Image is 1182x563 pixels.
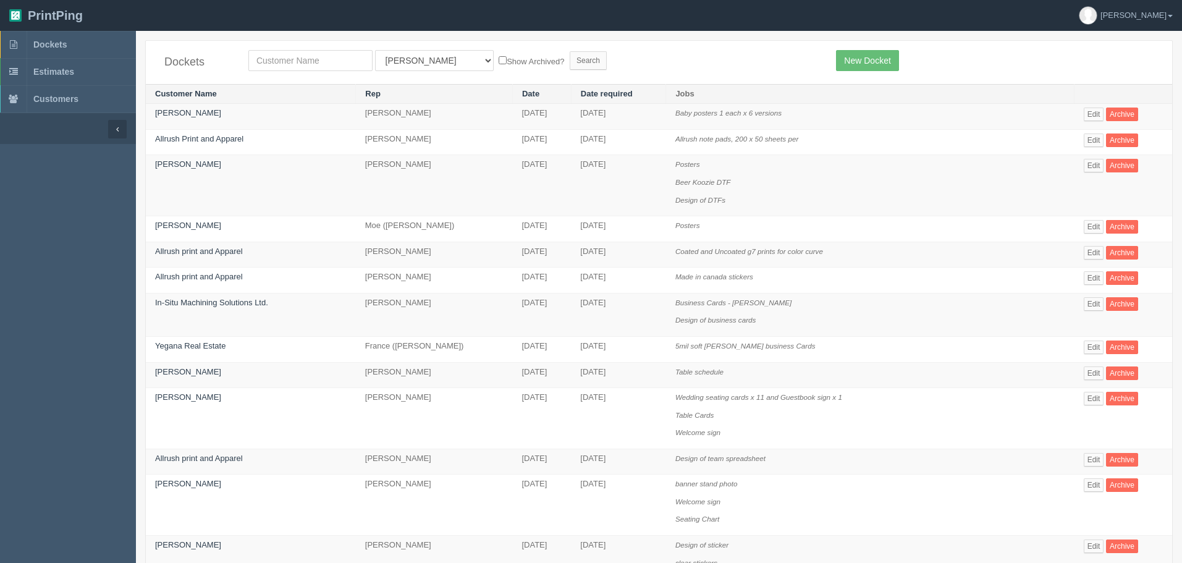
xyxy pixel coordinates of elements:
i: 5mil soft [PERSON_NAME] business Cards [675,342,816,350]
span: Dockets [33,40,67,49]
a: Archive [1106,540,1138,553]
label: Show Archived? [499,54,564,68]
td: [PERSON_NAME] [356,242,513,268]
a: Allrush Print and Apparel [155,134,243,143]
a: Archive [1106,108,1138,121]
td: France ([PERSON_NAME]) [356,336,513,362]
a: Archive [1106,392,1138,405]
a: Allrush print and Apparel [155,272,243,281]
i: Beer Koozie DTF [675,178,731,186]
td: [PERSON_NAME] [356,475,513,536]
a: Archive [1106,271,1138,285]
input: Show Archived? [499,56,507,64]
td: [DATE] [571,293,666,336]
td: [DATE] [512,129,571,155]
td: [DATE] [512,336,571,362]
a: Edit [1084,159,1104,172]
a: [PERSON_NAME] [155,392,221,402]
a: Edit [1084,220,1104,234]
a: In-Situ Machining Solutions Ltd. [155,298,268,307]
span: Estimates [33,67,74,77]
a: Rep [365,89,381,98]
img: logo-3e63b451c926e2ac314895c53de4908e5d424f24456219fb08d385ab2e579770.png [9,9,22,22]
td: Moe ([PERSON_NAME]) [356,216,513,242]
i: Table Cards [675,411,714,419]
a: Archive [1106,133,1138,147]
td: [PERSON_NAME] [356,155,513,216]
a: [PERSON_NAME] [155,108,221,117]
i: Business Cards - [PERSON_NAME] [675,298,792,307]
td: [DATE] [512,475,571,536]
i: Allrush note pads, 200 x 50 sheets per [675,135,798,143]
i: Welcome sign [675,428,720,436]
span: Customers [33,94,78,104]
td: [DATE] [571,268,666,294]
a: Edit [1084,341,1104,354]
td: [DATE] [512,268,571,294]
a: Archive [1106,478,1138,492]
a: Edit [1084,271,1104,285]
td: [DATE] [571,475,666,536]
a: Edit [1084,133,1104,147]
a: [PERSON_NAME] [155,479,221,488]
a: Archive [1106,246,1138,260]
td: [DATE] [512,155,571,216]
a: Yegana Real Estate [155,341,226,350]
i: Posters [675,221,700,229]
a: Edit [1084,392,1104,405]
td: [PERSON_NAME] [356,388,513,449]
a: Archive [1106,159,1138,172]
td: [DATE] [571,449,666,475]
input: Customer Name [248,50,373,71]
i: Wedding seating cards x 11 and Guestbook sign x 1 [675,393,842,401]
i: Table schedule [675,368,724,376]
a: Archive [1106,220,1138,234]
a: Archive [1106,453,1138,467]
i: Posters [675,160,700,168]
a: Edit [1084,108,1104,121]
a: Date [522,89,539,98]
td: [DATE] [571,104,666,130]
a: Allrush print and Apparel [155,454,243,463]
a: New Docket [836,50,898,71]
a: Edit [1084,478,1104,492]
i: Design of DTFs [675,196,725,204]
td: [PERSON_NAME] [356,104,513,130]
th: Jobs [666,84,1074,104]
i: Coated and Uncoated g7 prints for color curve [675,247,823,255]
a: Edit [1084,540,1104,553]
td: [DATE] [571,242,666,268]
a: [PERSON_NAME] [155,367,221,376]
td: [DATE] [571,155,666,216]
img: avatar_default-7531ab5dedf162e01f1e0bb0964e6a185e93c5c22dfe317fb01d7f8cd2b1632c.jpg [1079,7,1097,24]
td: [DATE] [512,216,571,242]
td: [DATE] [571,336,666,362]
td: [DATE] [571,129,666,155]
i: Welcome sign [675,497,720,506]
td: [DATE] [571,362,666,388]
a: Edit [1084,366,1104,380]
i: Seating Chart [675,515,719,523]
h4: Dockets [164,56,230,69]
td: [DATE] [512,388,571,449]
td: [PERSON_NAME] [356,268,513,294]
td: [PERSON_NAME] [356,129,513,155]
td: [DATE] [512,242,571,268]
i: Design of sticker [675,541,728,549]
td: [PERSON_NAME] [356,449,513,475]
a: Date required [581,89,633,98]
a: [PERSON_NAME] [155,221,221,230]
td: [DATE] [512,293,571,336]
a: [PERSON_NAME] [155,159,221,169]
i: Made in canada stickers [675,273,753,281]
td: [DATE] [571,216,666,242]
td: [PERSON_NAME] [356,293,513,336]
td: [PERSON_NAME] [356,362,513,388]
input: Search [570,51,607,70]
i: banner stand photo [675,480,738,488]
a: Allrush print and Apparel [155,247,243,256]
td: [DATE] [512,362,571,388]
a: Edit [1084,453,1104,467]
a: Edit [1084,297,1104,311]
a: Archive [1106,341,1138,354]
